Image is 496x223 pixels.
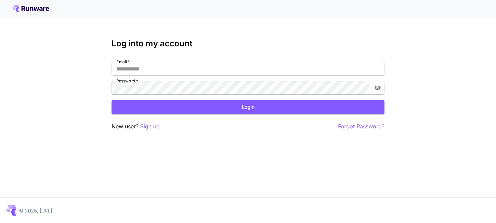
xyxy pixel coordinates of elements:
button: Login [112,100,384,114]
label: Email [116,59,130,65]
button: toggle password visibility [371,82,384,94]
label: Password [116,78,138,84]
button: Forgot Password? [338,122,384,131]
h3: Log into my account [112,39,384,48]
button: Sign up [140,122,160,131]
p: New user? [112,122,160,131]
p: © 2025, [URL] [19,207,52,214]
